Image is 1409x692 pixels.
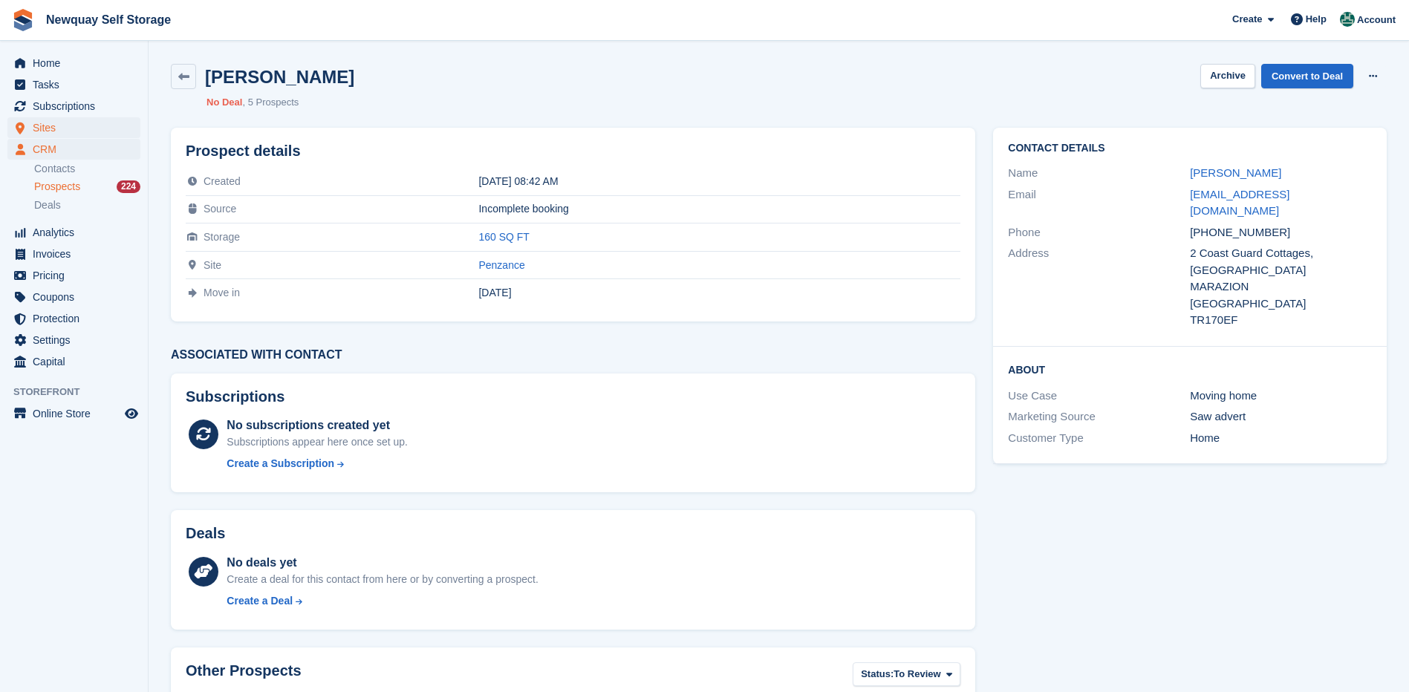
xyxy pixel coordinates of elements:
div: Home [1190,430,1372,447]
a: menu [7,222,140,243]
div: Phone [1008,224,1190,241]
h3: Associated with contact [171,348,975,362]
a: Newquay Self Storage [40,7,177,32]
div: Subscriptions appear here once set up. [227,434,408,450]
div: Email [1008,186,1190,220]
span: Pricing [33,265,122,286]
span: Status: [861,667,894,682]
a: menu [7,96,140,117]
span: Created [204,175,241,187]
a: [EMAIL_ADDRESS][DOMAIN_NAME] [1190,188,1289,218]
a: Create a Deal [227,593,538,609]
div: MARAZION [1190,278,1372,296]
h2: Subscriptions [186,388,960,405]
div: Saw advert [1190,408,1372,425]
a: menu [7,139,140,160]
span: Tasks [33,74,122,95]
button: Archive [1200,64,1255,88]
div: [DATE] 08:42 AM [478,175,960,187]
li: 5 Prospects [242,95,299,110]
h2: [PERSON_NAME] [205,67,354,87]
a: menu [7,117,140,138]
img: JON [1340,12,1355,27]
span: Move in [204,287,240,298]
h2: Prospect details [186,143,960,160]
div: [GEOGRAPHIC_DATA] [1190,296,1372,313]
div: Moving home [1190,388,1372,405]
a: Preview store [123,405,140,422]
span: Coupons [33,287,122,307]
span: Analytics [33,222,122,243]
span: Settings [33,330,122,350]
a: menu [7,287,140,307]
span: Online Store [33,403,122,424]
span: Source [204,203,236,215]
div: Name [1008,165,1190,182]
h2: Other Prospects [186,662,302,690]
span: Create [1232,12,1262,27]
div: 2 Coast Guard Cottages, [GEOGRAPHIC_DATA] [1190,245,1372,278]
span: Prospects [34,180,80,194]
span: Site [204,259,221,271]
a: menu [7,351,140,372]
span: Sites [33,117,122,138]
div: No deals yet [227,554,538,572]
a: Prospects 224 [34,179,140,195]
span: Account [1357,13,1396,27]
h2: About [1008,362,1372,376]
div: Create a Deal [227,593,293,609]
a: menu [7,53,140,74]
span: Deals [34,198,61,212]
a: Contacts [34,162,140,176]
h2: Deals [186,525,225,542]
h2: Contact Details [1008,143,1372,154]
div: 224 [117,180,140,193]
a: menu [7,265,140,286]
span: Subscriptions [33,96,122,117]
span: Invoices [33,244,122,264]
div: [DATE] [478,287,960,298]
a: menu [7,330,140,350]
div: Create a deal for this contact from here or by converting a prospect. [227,572,538,587]
div: Use Case [1008,388,1190,405]
a: menu [7,74,140,95]
span: CRM [33,139,122,160]
div: Customer Type [1008,430,1190,447]
a: Convert to Deal [1261,64,1353,88]
div: Address [1008,245,1190,329]
a: menu [7,244,140,264]
a: menu [7,403,140,424]
span: Storefront [13,385,148,399]
span: Capital [33,351,122,372]
div: TR170EF [1190,312,1372,329]
li: No Deal [206,95,242,110]
div: Marketing Source [1008,408,1190,425]
a: Create a Subscription [227,456,408,471]
div: Incomplete booking [478,203,960,215]
button: Status: To Review [853,662,960,687]
span: To Review [894,667,940,682]
a: Penzance [478,259,524,271]
div: Create a Subscription [227,456,334,471]
a: [PERSON_NAME] [1190,166,1281,179]
div: [PHONE_NUMBER] [1190,224,1372,241]
span: Home [33,53,122,74]
a: menu [7,308,140,329]
div: No subscriptions created yet [227,417,408,434]
a: Deals [34,198,140,213]
a: 160 SQ FT [478,231,529,243]
img: stora-icon-8386f47178a22dfd0bd8f6a31ec36ba5ce8667c1dd55bd0f319d3a0aa187defe.svg [12,9,34,31]
span: Help [1306,12,1327,27]
span: Storage [204,231,240,243]
span: Protection [33,308,122,329]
